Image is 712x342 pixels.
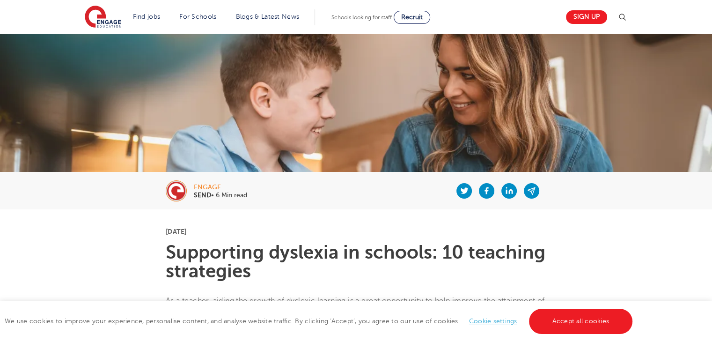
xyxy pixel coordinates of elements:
a: Blogs & Latest News [236,13,300,20]
p: [DATE] [166,228,546,235]
a: For Schools [179,13,216,20]
img: Engage Education [85,6,121,29]
a: Find jobs [133,13,161,20]
h1: Supporting dyslexia in schools: 10 teaching strategies [166,243,546,281]
b: SEND [194,192,211,199]
span: We use cookies to improve your experience, personalise content, and analyse website traffic. By c... [5,318,635,325]
span: Recruit [401,14,423,21]
span: Schools looking for staff [331,14,392,21]
a: Recruit [394,11,430,24]
span: As a teacher, aiding the growth of dyslexic learning is a great opportunity to help improve the a... [166,297,545,342]
a: Accept all cookies [529,309,633,334]
div: engage [194,184,247,191]
a: Sign up [566,10,607,24]
a: Cookie settings [469,318,517,325]
p: • 6 Min read [194,192,247,199]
